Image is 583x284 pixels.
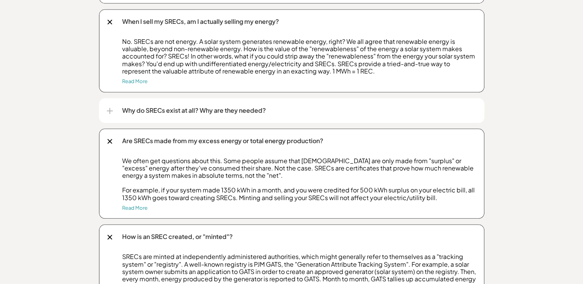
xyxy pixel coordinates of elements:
[122,136,477,145] p: Are SRECs made from my excess energy or total energy production?
[122,38,477,75] p: No. SRECs are not energy. A solar system generates renewable energy, right? We all agree that ren...
[122,17,477,26] p: When I sell my SRECs, am I actually selling my energy?
[122,106,477,115] p: Why do SRECs exist at all? Why are they needed?
[122,157,477,201] p: We often get questions about this. Some people assume that [DEMOGRAPHIC_DATA] are only made from ...
[122,78,148,84] a: Read More
[122,205,148,211] a: Read More
[122,232,477,241] p: How is an SREC created, or "minted"?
